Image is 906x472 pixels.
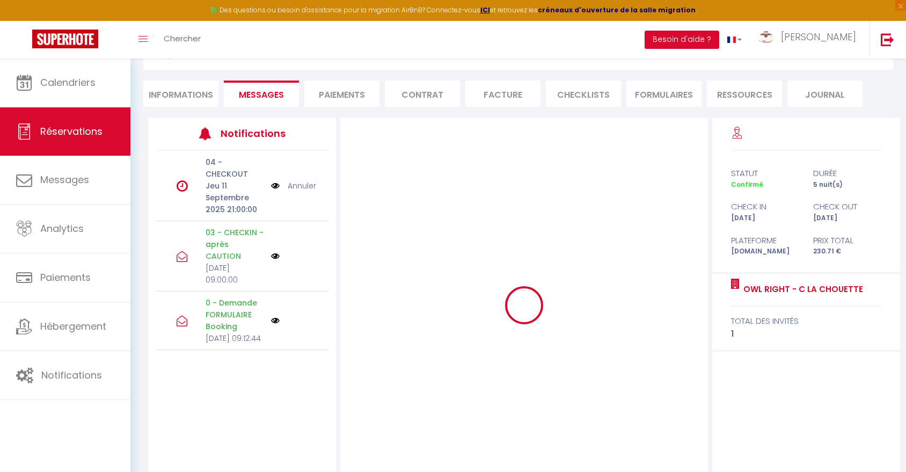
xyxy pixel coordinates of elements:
[143,81,218,107] li: Informations
[626,81,702,107] li: FORMULAIRES
[239,89,284,101] span: Messages
[221,121,293,146] h3: Notifications
[707,81,782,107] li: Ressources
[206,227,264,262] p: 03 - CHECKIN - après CAUTION
[806,246,888,257] div: 230.71 €
[724,167,806,180] div: statut
[385,81,460,107] li: Contrat
[781,30,856,43] span: [PERSON_NAME]
[271,316,280,325] img: NO IMAGE
[41,368,102,382] span: Notifications
[271,252,280,260] img: NO IMAGE
[271,180,280,192] img: NO IMAGE
[645,31,719,49] button: Besoin d'aide ?
[538,5,696,14] a: créneaux d'ouverture de la salle migration
[806,234,888,247] div: Prix total
[806,200,888,213] div: check out
[40,271,91,284] span: Paiements
[206,156,264,180] p: 04 - CHECKOUT
[9,4,41,37] button: Ouvrir le widget de chat LiveChat
[206,332,264,344] p: [DATE] 09:12:44
[40,173,89,186] span: Messages
[206,297,264,332] p: 0 - Demande FORMULAIRE Booking
[740,283,863,296] a: Owl Right - C La Chouette
[724,213,806,223] div: [DATE]
[758,31,774,42] img: ...
[806,167,888,180] div: durée
[787,81,863,107] li: Journal
[32,30,98,48] img: Super Booking
[731,180,763,189] span: Confirmé
[206,180,264,215] p: Jeu 11 Septembre 2025 21:00:00
[206,262,264,286] p: [DATE] 09:00:00
[40,76,96,89] span: Calendriers
[750,21,870,59] a: ... [PERSON_NAME]
[806,213,888,223] div: [DATE]
[164,33,201,44] span: Chercher
[40,125,103,138] span: Réservations
[40,319,106,333] span: Hébergement
[724,200,806,213] div: check in
[465,81,540,107] li: Facture
[40,222,84,235] span: Analytics
[546,81,621,107] li: CHECKLISTS
[731,328,881,340] div: 1
[480,5,490,14] a: ICI
[724,246,806,257] div: [DOMAIN_NAME]
[156,21,209,59] a: Chercher
[806,180,888,190] div: 5 nuit(s)
[731,315,881,328] div: total des invités
[288,180,316,192] a: Annuler
[304,81,379,107] li: Paiements
[881,33,894,46] img: logout
[724,234,806,247] div: Plateforme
